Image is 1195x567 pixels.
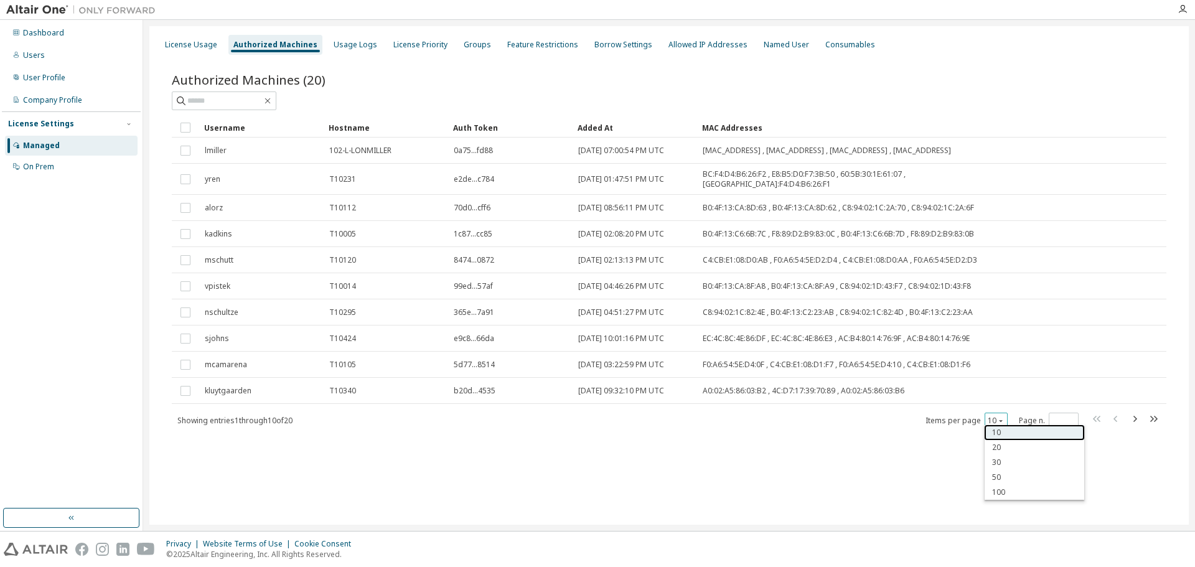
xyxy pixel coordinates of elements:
span: [DATE] 07:00:54 PM UTC [578,146,664,156]
span: [DATE] 01:47:51 PM UTC [578,174,664,184]
div: License Priority [393,40,448,50]
span: Items per page [926,413,1008,429]
span: Page n. [1019,413,1079,429]
div: Consumables [825,40,875,50]
span: 70d0...cff6 [454,203,490,213]
div: Authorized Machines [233,40,317,50]
span: lmiller [205,146,227,156]
span: C4:CB:E1:08:D0:AB , F0:A6:54:5E:D2:D4 , C4:CB:E1:08:D0:AA , F0:A6:54:5E:D2:D3 [703,255,977,265]
span: [DATE] 02:08:20 PM UTC [578,229,664,239]
span: T10005 [329,229,356,239]
span: 102-L-LONMILLER [329,146,391,156]
span: vpistek [205,281,230,291]
span: [DATE] 10:01:16 PM UTC [578,334,664,344]
span: EC:4C:8C:4E:86:DF , EC:4C:8C:4E:86:E3 , AC:B4:80:14:76:9F , AC:B4:80:14:76:9E [703,334,970,344]
span: B0:4F:13:CA:8F:A8 , B0:4F:13:CA:8F:A9 , C8:94:02:1D:43:F7 , C8:94:02:1D:43:F8 [703,281,971,291]
span: T10112 [329,203,356,213]
div: License Settings [8,119,74,129]
div: Company Profile [23,95,82,105]
span: b20d...4535 [454,386,495,396]
span: T10105 [329,360,356,370]
span: nschultze [205,307,238,317]
img: linkedin.svg [116,543,129,556]
span: mcamarena [205,360,247,370]
span: T10340 [329,386,356,396]
div: Users [23,50,45,60]
span: B0:4F:13:CA:8D:63 , B0:4F:13:CA:8D:62 , C8:94:02:1C:2A:70 , C8:94:02:1C:2A:6F [703,203,974,213]
span: mschutt [205,255,233,265]
span: T10231 [329,174,356,184]
div: 20 [985,440,1084,455]
span: sjohns [205,334,229,344]
span: [DATE] 09:32:10 PM UTC [578,386,664,396]
span: [DATE] 03:22:59 PM UTC [578,360,664,370]
img: youtube.svg [137,543,155,556]
img: instagram.svg [96,543,109,556]
span: yren [205,174,220,184]
div: Website Terms of Use [203,539,294,549]
div: Added At [578,118,692,138]
div: 10 [985,425,1084,440]
img: facebook.svg [75,543,88,556]
span: 0a75...fd88 [454,146,493,156]
div: Auth Token [453,118,568,138]
span: T10120 [329,255,356,265]
span: 8474...0872 [454,255,494,265]
img: Altair One [6,4,162,16]
span: Showing entries 1 through 10 of 20 [177,415,293,426]
span: BC:F4:D4:B6:26:F2 , E8:B5:D0:F7:3B:50 , 60:5B:30:1E:61:07 , [GEOGRAPHIC_DATA]:F4:D4:B6:26:F1 [703,169,1035,189]
div: MAC Addresses [702,118,1036,138]
div: Cookie Consent [294,539,358,549]
div: Username [204,118,319,138]
span: kluytgaarden [205,386,251,396]
p: © 2025 Altair Engineering, Inc. All Rights Reserved. [166,549,358,560]
span: [DATE] 02:13:13 PM UTC [578,255,664,265]
span: alorz [205,203,223,213]
div: On Prem [23,162,54,172]
span: T10295 [329,307,356,317]
div: License Usage [165,40,217,50]
img: altair_logo.svg [4,543,68,556]
span: F0:A6:54:5E:D4:0F , C4:CB:E1:08:D1:F7 , F0:A6:54:5E:D4:10 , C4:CB:E1:08:D1:F6 [703,360,970,370]
span: 5d77...8514 [454,360,495,370]
span: 365e...7a91 [454,307,494,317]
span: C8:94:02:1C:82:4E , B0:4F:13:C2:23:AB , C8:94:02:1C:82:4D , B0:4F:13:C2:23:AA [703,307,973,317]
span: B0:4F:13:C6:6B:7C , F8:89:D2:B9:83:0C , B0:4F:13:C6:6B:7D , F8:89:D2:B9:83:0B [703,229,974,239]
div: Allowed IP Addresses [668,40,747,50]
div: Hostname [329,118,443,138]
span: T10014 [329,281,356,291]
div: Borrow Settings [594,40,652,50]
span: [DATE] 04:46:26 PM UTC [578,281,664,291]
div: Dashboard [23,28,64,38]
div: Named User [764,40,809,50]
div: Privacy [166,539,203,549]
div: User Profile [23,73,65,83]
div: Feature Restrictions [507,40,578,50]
span: [MAC_ADDRESS] , [MAC_ADDRESS] , [MAC_ADDRESS] , [MAC_ADDRESS] [703,146,951,156]
span: Authorized Machines (20) [172,71,326,88]
span: kadkins [205,229,232,239]
div: 100 [985,485,1084,500]
span: T10424 [329,334,356,344]
span: [DATE] 08:56:11 PM UTC [578,203,664,213]
span: [DATE] 04:51:27 PM UTC [578,307,664,317]
div: 50 [985,470,1084,485]
span: 1c87...cc85 [454,229,492,239]
div: 30 [985,455,1084,470]
div: Usage Logs [334,40,377,50]
div: Managed [23,141,60,151]
span: e9c8...66da [454,334,494,344]
span: e2de...c784 [454,174,494,184]
div: Groups [464,40,491,50]
span: A0:02:A5:86:03:B2 , 4C:D7:17:39:70:89 , A0:02:A5:86:03:B6 [703,386,904,396]
span: 99ed...57af [454,281,493,291]
button: 10 [988,416,1005,426]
